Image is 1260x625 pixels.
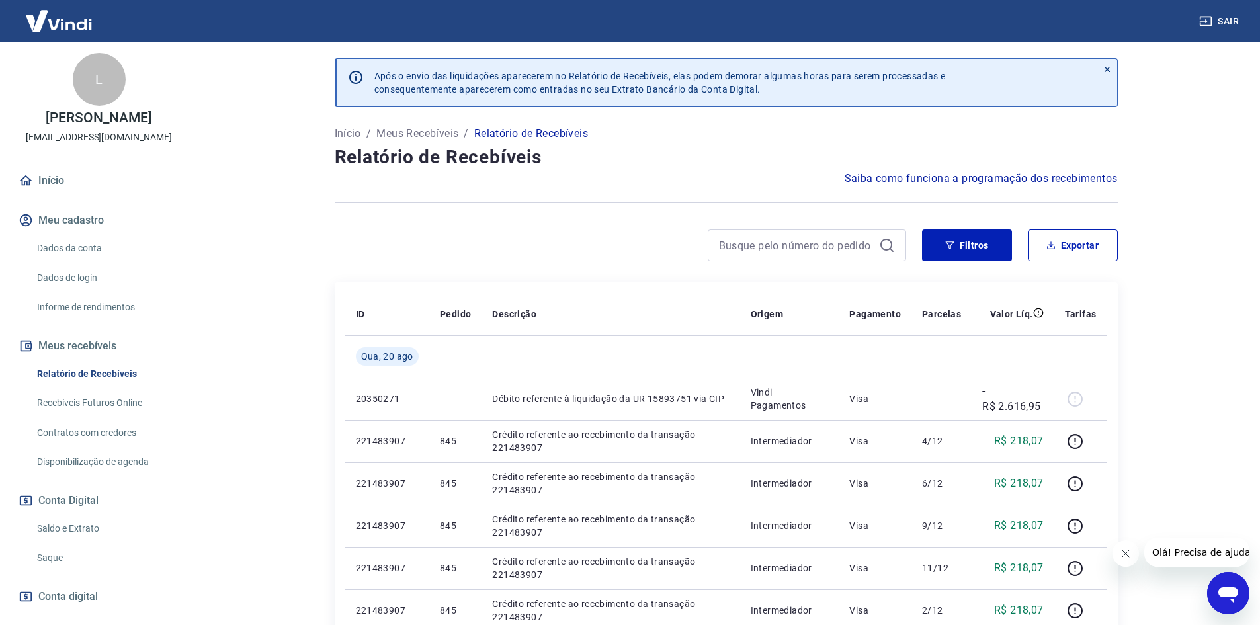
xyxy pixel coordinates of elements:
a: Meus Recebíveis [376,126,458,142]
input: Busque pelo número do pedido [719,235,874,255]
p: Valor Líq. [990,308,1033,321]
p: Intermediador [751,519,829,532]
p: Crédito referente ao recebimento da transação 221483907 [492,513,729,539]
p: -R$ 2.616,95 [982,383,1043,415]
button: Meu cadastro [16,206,182,235]
a: Dados de login [32,265,182,292]
p: Intermediador [751,435,829,448]
p: Visa [849,604,901,617]
div: L [73,53,126,106]
p: Visa [849,392,901,405]
a: Relatório de Recebíveis [32,360,182,388]
a: Dados da conta [32,235,182,262]
span: Qua, 20 ago [361,350,413,363]
p: Após o envio das liquidações aparecerem no Relatório de Recebíveis, elas podem demorar algumas ho... [374,69,946,96]
p: Intermediador [751,477,829,490]
p: 221483907 [356,519,419,532]
p: [PERSON_NAME] [46,111,151,125]
a: Informe de rendimentos [32,294,182,321]
p: Visa [849,519,901,532]
span: Conta digital [38,587,98,606]
p: R$ 218,07 [994,518,1044,534]
iframe: Fechar mensagem [1113,540,1139,567]
p: Crédito referente ao recebimento da transação 221483907 [492,470,729,497]
p: 845 [440,519,471,532]
p: 845 [440,604,471,617]
iframe: Mensagem da empresa [1144,538,1249,567]
p: Tarifas [1065,308,1097,321]
p: R$ 218,07 [994,476,1044,491]
p: Origem [751,308,783,321]
p: 221483907 [356,562,419,575]
span: Olá! Precisa de ajuda? [8,9,111,20]
p: Crédito referente ao recebimento da transação 221483907 [492,555,729,581]
p: Crédito referente ao recebimento da transação 221483907 [492,597,729,624]
p: 6/12 [922,477,961,490]
p: 221483907 [356,604,419,617]
a: Saiba como funciona a programação dos recebimentos [845,171,1118,187]
p: 2/12 [922,604,961,617]
p: Vindi Pagamentos [751,386,829,412]
p: Visa [849,562,901,575]
p: - [922,392,961,405]
iframe: Botão para abrir a janela de mensagens [1207,572,1249,614]
p: R$ 218,07 [994,603,1044,618]
p: 221483907 [356,477,419,490]
p: R$ 218,07 [994,433,1044,449]
button: Exportar [1028,229,1118,261]
p: 845 [440,562,471,575]
p: ID [356,308,365,321]
p: Intermediador [751,562,829,575]
p: [EMAIL_ADDRESS][DOMAIN_NAME] [26,130,172,144]
button: Meus recebíveis [16,331,182,360]
button: Conta Digital [16,486,182,515]
p: Pedido [440,308,471,321]
p: 845 [440,477,471,490]
p: Visa [849,477,901,490]
a: Conta digital [16,582,182,611]
p: Pagamento [849,308,901,321]
p: 221483907 [356,435,419,448]
p: Relatório de Recebíveis [474,126,588,142]
p: Visa [849,435,901,448]
p: 9/12 [922,519,961,532]
p: 4/12 [922,435,961,448]
button: Filtros [922,229,1012,261]
a: Contratos com credores [32,419,182,446]
p: Crédito referente ao recebimento da transação 221483907 [492,428,729,454]
p: / [464,126,468,142]
p: 20350271 [356,392,419,405]
a: Saque [32,544,182,571]
a: Disponibilização de agenda [32,448,182,476]
a: Início [335,126,361,142]
p: Parcelas [922,308,961,321]
p: 11/12 [922,562,961,575]
p: 845 [440,435,471,448]
button: Sair [1197,9,1244,34]
p: Intermediador [751,604,829,617]
p: R$ 218,07 [994,560,1044,576]
p: Débito referente à liquidação da UR 15893751 via CIP [492,392,729,405]
img: Vindi [16,1,102,41]
p: / [366,126,371,142]
a: Recebíveis Futuros Online [32,390,182,417]
a: Saldo e Extrato [32,515,182,542]
p: Descrição [492,308,536,321]
h4: Relatório de Recebíveis [335,144,1118,171]
a: Início [16,166,182,195]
